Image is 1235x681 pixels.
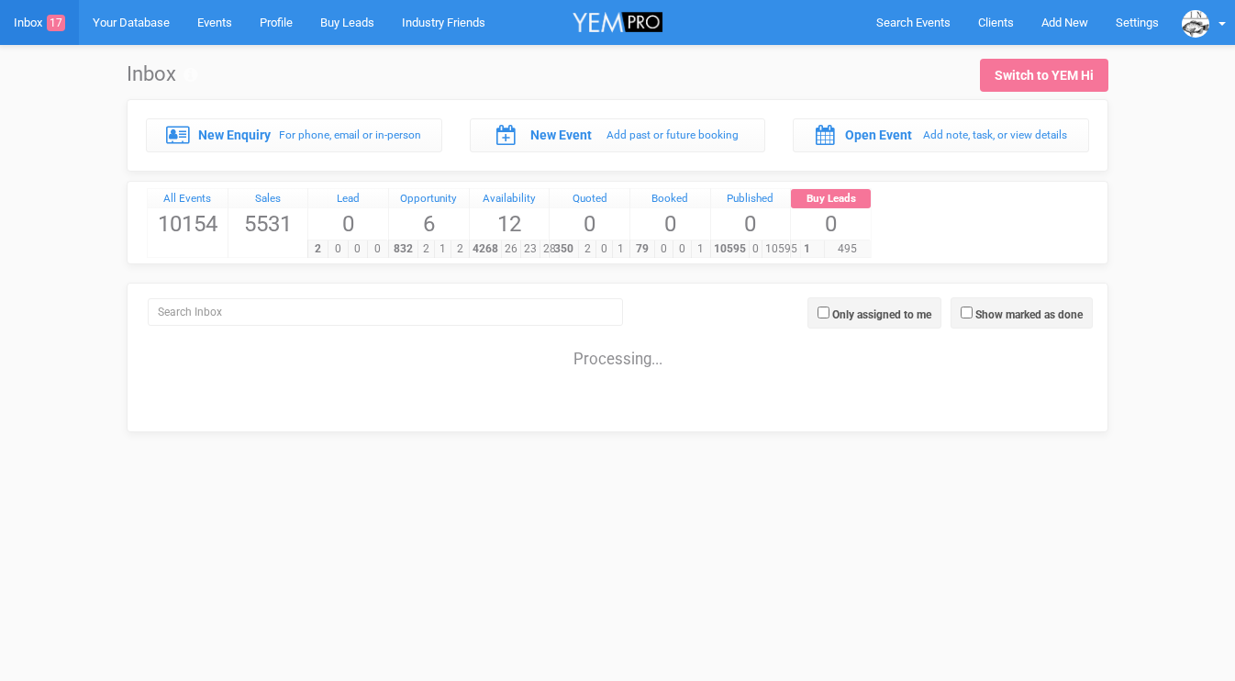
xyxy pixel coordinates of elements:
label: New Event [530,126,592,144]
small: For phone, email or in-person [279,128,421,141]
span: 1 [691,240,710,258]
a: Quoted [550,189,629,209]
h1: Inbox [127,63,197,85]
span: 0 [654,240,673,258]
span: 4268 [469,240,502,258]
span: 0 [749,240,762,258]
label: Open Event [845,126,912,144]
span: 0 [630,208,710,240]
span: 23 [520,240,540,258]
div: Processing... [132,330,1103,367]
span: 79 [629,240,655,258]
a: Opportunity [389,189,469,209]
img: data [1182,10,1209,38]
a: Sales [228,189,308,209]
span: 0 [673,240,692,258]
span: 10595 [762,240,801,258]
span: 6 [389,208,469,240]
span: 5531 [228,208,308,240]
span: 1 [434,240,451,258]
small: Add note, task, or view details [923,128,1067,141]
a: Availability [470,189,550,209]
span: 0 [328,240,349,258]
span: 26 [501,240,521,258]
span: 0 [711,208,791,240]
span: 0 [308,208,388,240]
a: New Enquiry For phone, email or in-person [146,118,442,151]
div: Switch to YEM Hi [995,66,1094,84]
a: Published [711,189,791,209]
span: 2 [417,240,435,258]
span: 0 [367,240,388,258]
span: 2 [451,240,468,258]
a: Open Event Add note, task, or view details [793,118,1089,151]
small: Add past or future booking [606,128,739,141]
span: 12 [470,208,550,240]
span: 0 [595,240,613,258]
label: Only assigned to me [832,307,931,323]
span: 2 [307,240,328,258]
a: Switch to YEM Hi [980,59,1108,92]
span: 0 [550,208,629,240]
span: 495 [824,240,871,258]
label: Show marked as done [975,307,1083,323]
a: All Events [148,189,228,209]
span: 0 [791,208,871,240]
span: 2 [578,240,595,258]
span: 0 [348,240,369,258]
a: Buy Leads [791,189,871,209]
span: 28 [540,240,560,258]
span: 10595 [710,240,750,258]
input: Search Inbox [148,298,623,326]
span: Clients [978,16,1014,29]
span: 10154 [148,208,228,240]
label: New Enquiry [198,126,271,144]
span: 1 [612,240,629,258]
a: Lead [308,189,388,209]
span: Add New [1041,16,1088,29]
span: 832 [388,240,418,258]
a: New Event Add past or future booking [470,118,766,151]
span: 350 [549,240,579,258]
span: 1 [790,240,824,258]
span: Search Events [876,16,951,29]
a: Booked [630,189,710,209]
span: 17 [47,15,65,31]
